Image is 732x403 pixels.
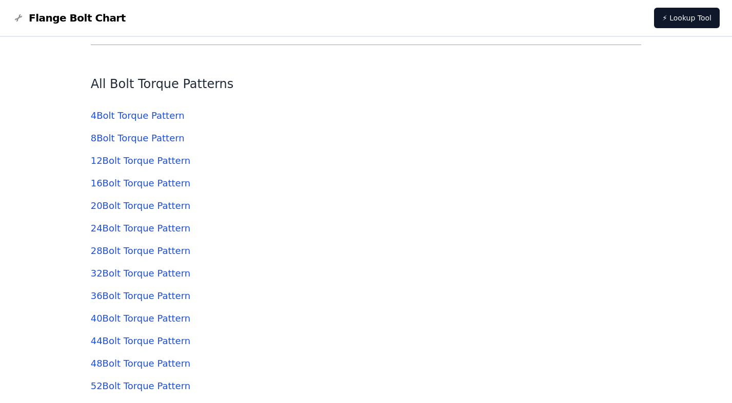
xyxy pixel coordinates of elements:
[91,200,190,211] a: 20Bolt Torque Pattern
[12,12,25,24] img: Flange Bolt Chart Logo
[91,268,190,279] a: 32Bolt Torque Pattern
[91,380,190,391] a: 52Bolt Torque Pattern
[91,358,190,369] a: 48Bolt Torque Pattern
[91,77,234,91] a: All Bolt Torque Patterns
[91,155,190,166] a: 12Bolt Torque Pattern
[12,11,126,25] a: Flange Bolt Chart LogoFlange Bolt Chart
[91,313,190,324] a: 40Bolt Torque Pattern
[91,223,190,234] a: 24Bolt Torque Pattern
[91,245,190,256] a: 28Bolt Torque Pattern
[91,290,190,301] a: 36Bolt Torque Pattern
[91,178,190,188] a: 16Bolt Torque Pattern
[654,8,720,28] a: ⚡ Lookup Tool
[29,11,126,25] span: Flange Bolt Chart
[91,335,190,346] a: 44Bolt Torque Pattern
[91,110,185,121] a: 4Bolt Torque Pattern
[91,133,185,143] a: 8Bolt Torque Pattern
